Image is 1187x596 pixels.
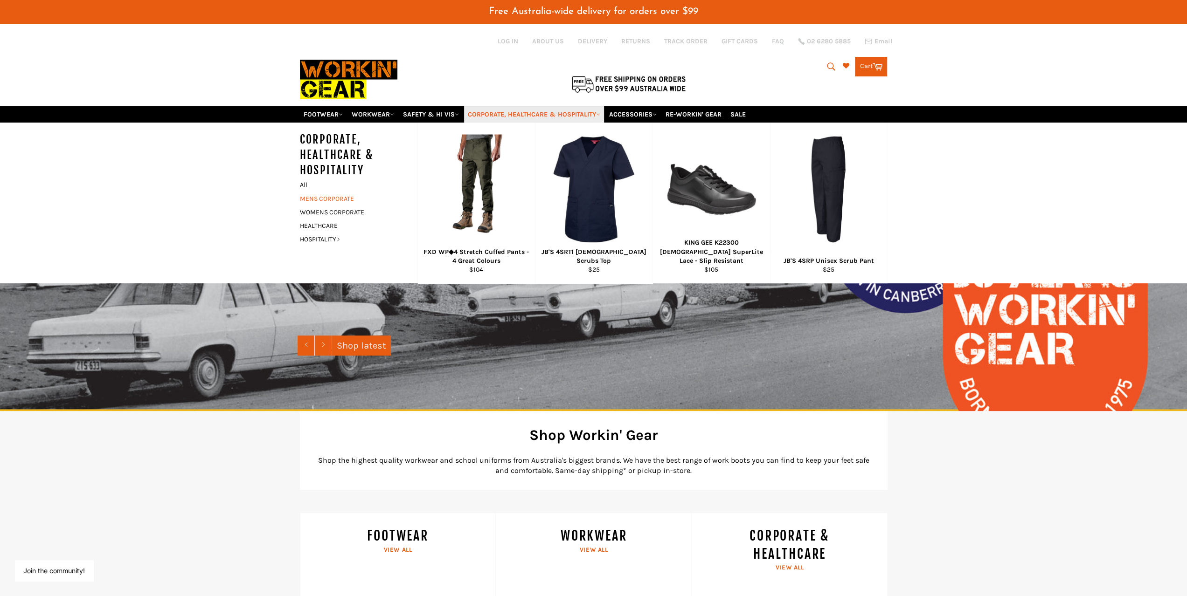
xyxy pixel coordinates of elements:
[776,256,881,265] div: JB'S 4SRP Unisex Scrub Pant
[665,161,758,217] img: KING GEE K22300 Ladies SuperLite Lace - Workin Gear
[770,123,888,283] a: JB'S 4SRP Unisex Scrub Pant - Workin' Gear JB'S 4SRP Unisex Scrub Pant $25
[541,247,646,266] div: JB'S 4SRT1 [DEMOGRAPHIC_DATA] Scrubs Top
[295,192,408,206] a: MENS CORPORATE
[662,106,725,123] a: RE-WORKIN' GEAR
[664,37,708,46] a: TRACK ORDER
[295,233,408,246] a: HOSPITALITY
[423,247,529,266] div: FXD WP◆4 Stretch Cuffed Pants - 4 Great Colours
[295,219,408,233] a: HEALTHCARE
[549,134,639,244] img: JB'S 4SRT1 Ladies Scrubs Top - Workin' Gear
[23,567,85,575] button: Join the community!
[295,206,408,219] a: WOMENS CORPORATE
[464,106,604,123] a: CORPORATE, HEALTHCARE & HOSPITALITY
[399,106,463,123] a: SAFETY & HI VIS
[875,38,892,45] span: Email
[605,106,660,123] a: ACCESSORIES
[653,123,770,283] a: KING GEE K22300 Ladies SuperLite Lace - Workin Gear KING GEE K22300 [DEMOGRAPHIC_DATA] SuperLite ...
[423,265,529,274] div: $104
[489,7,698,16] span: Free Australia-wide delivery for orders over $99
[541,265,646,274] div: $25
[784,134,874,244] img: JB'S 4SRP Unisex Scrub Pant - Workin' Gear
[535,123,653,283] a: JB'S 4SRT1 Ladies Scrubs Top - Workin' Gear JB'S 4SRT1 [DEMOGRAPHIC_DATA] Scrubs Top $25
[722,37,758,46] a: GIFT CARDS
[807,38,851,45] span: 02 6280 5885
[300,106,347,123] a: FOOTWEAR
[314,455,874,476] p: Shop the highest quality workwear and school uniforms from Australia's biggest brands. We have th...
[855,57,887,76] a: Cart
[532,37,564,46] a: ABOUT US
[417,123,535,283] a: FXD WP◆4 Stretch Cuffed Pants - 4 Great Colours FXD WP◆4 Stretch Cuffed Pants - 4 Great Colours $104
[295,178,417,192] a: All
[498,37,518,45] a: Log in
[300,132,417,178] h5: CORPORATE, HEALTHCARE & HOSPITALITY
[776,265,881,274] div: $25
[621,37,650,46] a: RETURNS
[578,37,607,46] a: DELIVERY
[865,38,892,45] a: Email
[348,106,398,123] a: WORKWEAR
[727,106,750,123] a: SALE
[570,74,687,94] img: Flat $9.95 shipping Australia wide
[440,134,513,244] img: FXD WP◆4 Stretch Cuffed Pants - 4 Great Colours
[300,53,397,106] img: Workin Gear leaders in Workwear, Safety Boots, PPE, Uniforms. Australia's No.1 in Workwear
[772,37,784,46] a: FAQ
[314,425,874,445] h2: Shop Workin' Gear
[659,238,764,265] div: KING GEE K22300 [DEMOGRAPHIC_DATA] SuperLite Lace - Slip Resistant
[798,38,851,45] a: 02 6280 5885
[332,336,391,356] a: Shop latest
[659,265,764,274] div: $105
